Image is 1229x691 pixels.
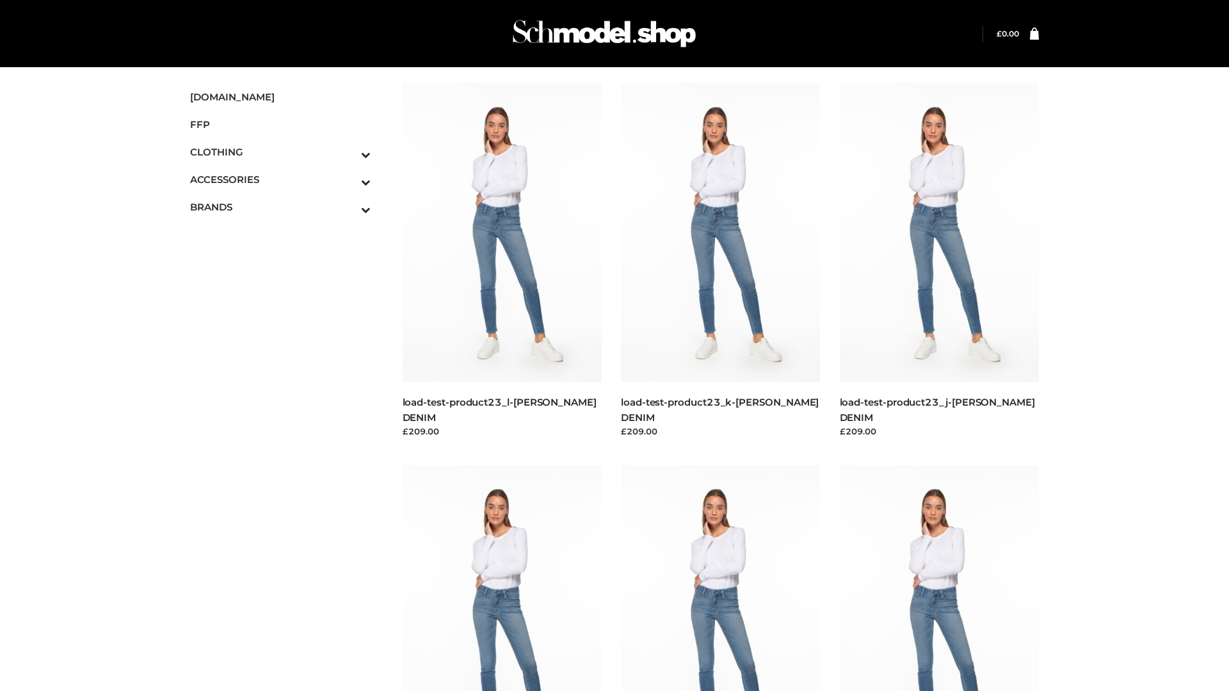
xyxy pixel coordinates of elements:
span: CLOTHING [190,145,371,159]
span: ACCESSORIES [190,172,371,187]
span: [DOMAIN_NAME] [190,90,371,104]
img: Schmodel Admin 964 [508,8,700,59]
a: BRANDSToggle Submenu [190,193,371,221]
a: load-test-product23_k-[PERSON_NAME] DENIM [621,396,819,423]
a: load-test-product23_l-[PERSON_NAME] DENIM [403,396,597,423]
div: £209.00 [621,425,821,438]
bdi: 0.00 [997,29,1019,38]
a: £0.00 [997,29,1019,38]
div: £209.00 [403,425,602,438]
a: [DOMAIN_NAME] [190,83,371,111]
a: FFP [190,111,371,138]
button: Toggle Submenu [326,166,371,193]
a: load-test-product23_j-[PERSON_NAME] DENIM [840,396,1035,423]
a: ACCESSORIESToggle Submenu [190,166,371,193]
button: Toggle Submenu [326,138,371,166]
div: £209.00 [840,425,1040,438]
a: CLOTHINGToggle Submenu [190,138,371,166]
button: Toggle Submenu [326,193,371,221]
span: BRANDS [190,200,371,214]
span: £ [997,29,1002,38]
span: FFP [190,117,371,132]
